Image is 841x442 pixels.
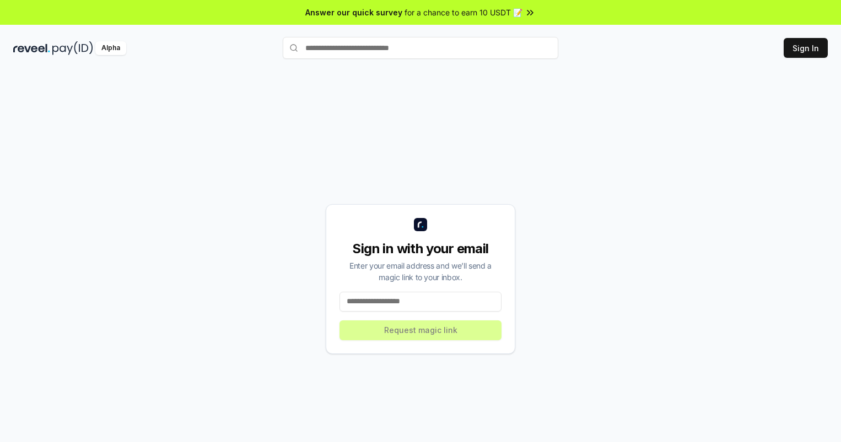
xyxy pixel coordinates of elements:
div: Sign in with your email [339,240,502,258]
span: Answer our quick survey [305,7,402,18]
div: Enter your email address and we’ll send a magic link to your inbox. [339,260,502,283]
img: logo_small [414,218,427,231]
img: pay_id [52,41,93,55]
span: for a chance to earn 10 USDT 📝 [405,7,522,18]
div: Alpha [95,41,126,55]
img: reveel_dark [13,41,50,55]
button: Sign In [784,38,828,58]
